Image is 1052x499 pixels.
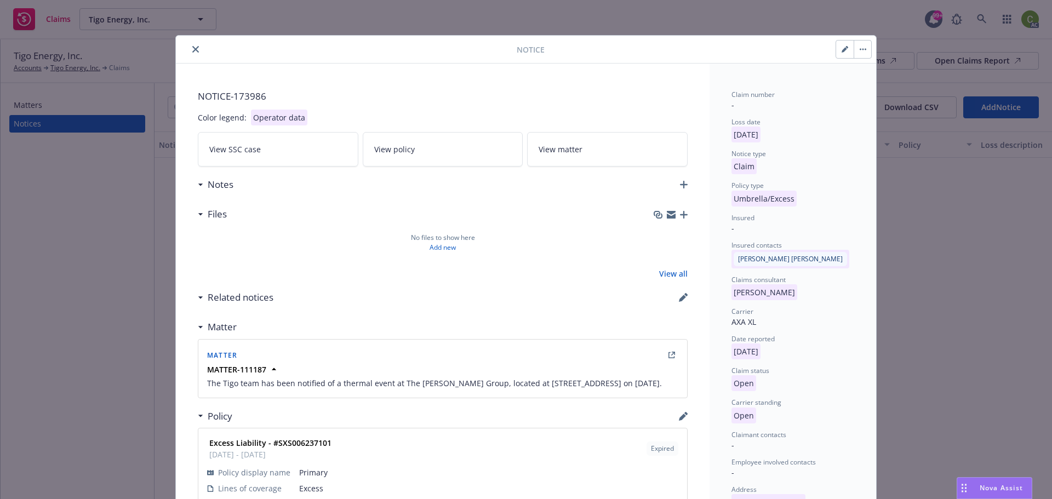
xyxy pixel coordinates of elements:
span: Notice type [731,149,766,158]
p: Open [731,375,756,391]
a: View all [659,268,688,279]
span: Matter [207,351,237,360]
span: Address [731,485,757,494]
a: external [665,348,678,362]
div: Drag to move [957,478,971,498]
span: No files to show here [411,233,475,243]
span: - [731,223,734,233]
p: Open [731,408,756,423]
span: [DATE] - [DATE] [209,449,331,460]
a: View policy [363,132,523,167]
div: Files [198,207,227,221]
span: Claim number [731,90,775,99]
span: Employee involved contacts [731,457,816,467]
h3: Notes [208,177,233,192]
div: Operator data [251,110,307,125]
p: [DATE] [731,127,761,142]
div: Notes [198,177,233,192]
span: Insured [731,213,754,222]
h3: Matter [208,320,237,334]
span: View matter [539,144,582,155]
span: [DATE] [731,129,761,140]
span: Carrier standing [731,398,781,407]
span: Policy display name [218,467,290,478]
span: The Tigo team has been notified of a thermal event at The [PERSON_NAME] Group, located at [STREET... [207,377,678,389]
strong: MATTER-111187 [207,364,266,375]
span: Umbrella/Excess [731,193,797,204]
span: Claim status [731,366,769,375]
span: NOTICE- 173986 [198,90,688,103]
span: - [731,467,734,478]
span: Lines of coverage [218,483,282,494]
button: Nova Assist [957,477,1032,499]
div: AXA XL [731,316,854,328]
span: Nova Assist [980,483,1023,492]
button: close [189,43,202,56]
p: [PERSON_NAME] [731,284,797,300]
span: - [731,440,734,450]
a: View SSC case [198,132,358,167]
div: Matter [198,320,237,334]
strong: Excess Liability - #SXS006237101 [209,438,331,448]
span: Open [731,378,756,388]
span: View policy [374,144,415,155]
span: Expired [651,444,674,454]
h3: Policy [208,409,232,423]
span: Open [731,410,756,421]
div: Policy [198,409,232,423]
span: Insured contacts [731,240,782,250]
h3: Files [208,207,227,221]
span: Claims consultant [731,275,786,284]
span: Carrier [731,307,753,316]
a: View matter [527,132,688,167]
span: [PERSON_NAME] [PERSON_NAME] [731,253,849,263]
span: Notice [517,44,545,55]
div: Related notices [198,290,273,305]
p: Claim [731,158,757,174]
span: Claim [731,161,757,171]
span: Loss date [731,117,761,127]
p: Umbrella/Excess [731,191,797,207]
span: - [731,100,734,110]
a: Add new [430,243,456,253]
p: [DATE] [731,343,761,359]
span: Excess [299,483,678,494]
span: [PERSON_NAME] [PERSON_NAME] [738,254,843,264]
span: Policy type [731,181,764,190]
span: [PERSON_NAME] [731,287,797,297]
span: Claimant contacts [731,430,786,439]
h3: Related notices [208,290,273,305]
div: Color legend: [198,112,247,123]
span: View SSC case [209,144,261,155]
span: Date reported [731,334,775,343]
span: Primary [299,467,678,478]
span: [DATE] [731,346,761,357]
